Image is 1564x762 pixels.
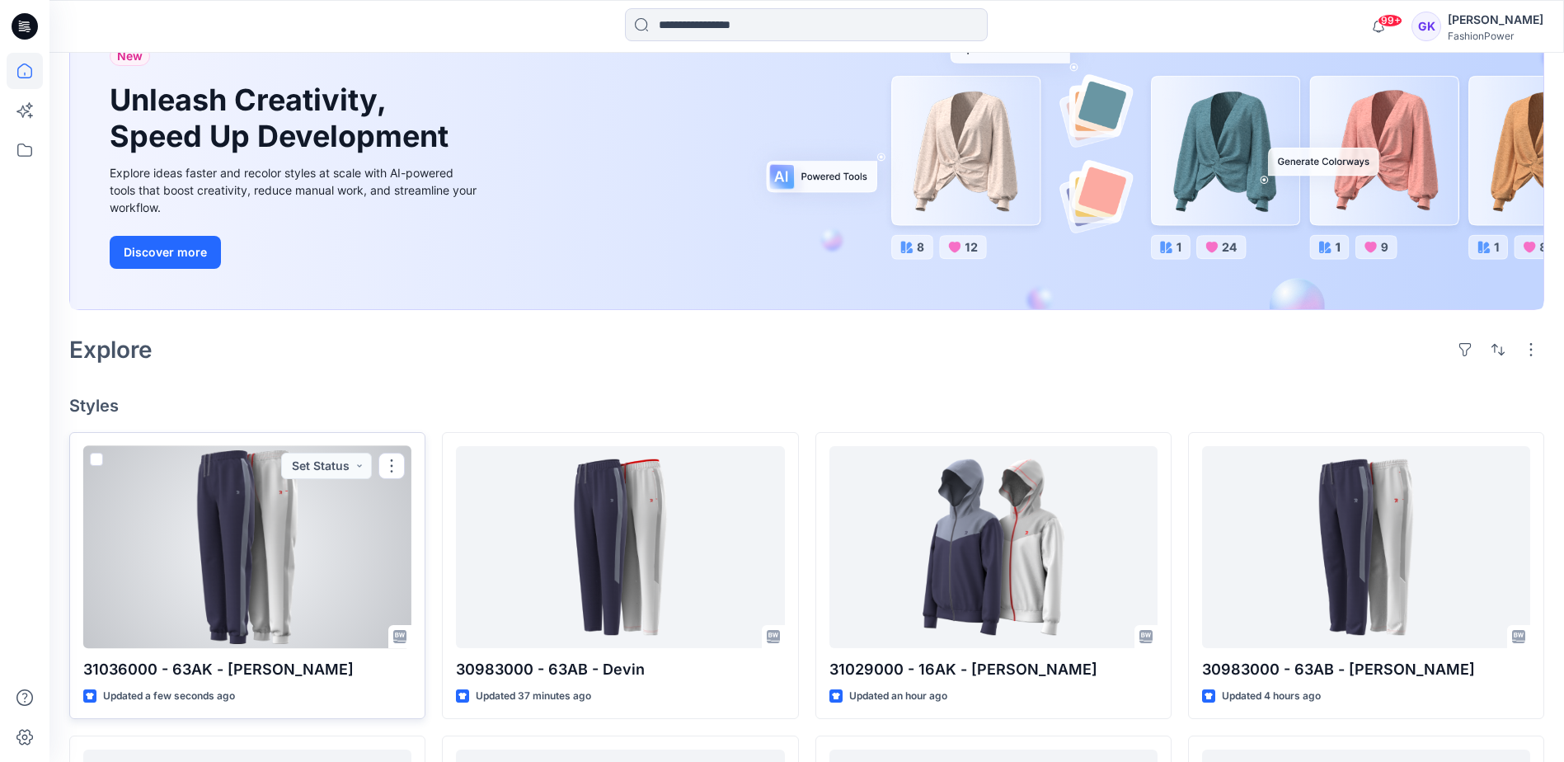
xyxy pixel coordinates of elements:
a: 30983000 - 63AB - Devin [456,446,784,648]
p: 30983000 - 63AB - Devin [456,658,784,681]
p: Updated an hour ago [849,688,947,705]
a: 30983000 - 63AB - Devin old [1202,446,1530,648]
a: 31036000 - 63AK - Derek [83,446,411,648]
p: 31029000 - 16AK - [PERSON_NAME] [829,658,1158,681]
button: Discover more [110,236,221,269]
p: Updated 37 minutes ago [476,688,591,705]
span: 99+ [1378,14,1402,27]
a: Discover more [110,236,481,269]
a: 31029000 - 16AK - Derek [829,446,1158,648]
h2: Explore [69,336,153,363]
p: Updated a few seconds ago [103,688,235,705]
div: FashionPower [1448,30,1543,42]
p: Updated 4 hours ago [1222,688,1321,705]
div: Explore ideas faster and recolor styles at scale with AI-powered tools that boost creativity, red... [110,164,481,216]
div: [PERSON_NAME] [1448,10,1543,30]
div: GK [1411,12,1441,41]
span: New [117,46,143,66]
p: 30983000 - 63AB - [PERSON_NAME] [1202,658,1530,681]
h1: Unleash Creativity, Speed Up Development [110,82,456,153]
p: 31036000 - 63AK - [PERSON_NAME] [83,658,411,681]
h4: Styles [69,396,1544,416]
